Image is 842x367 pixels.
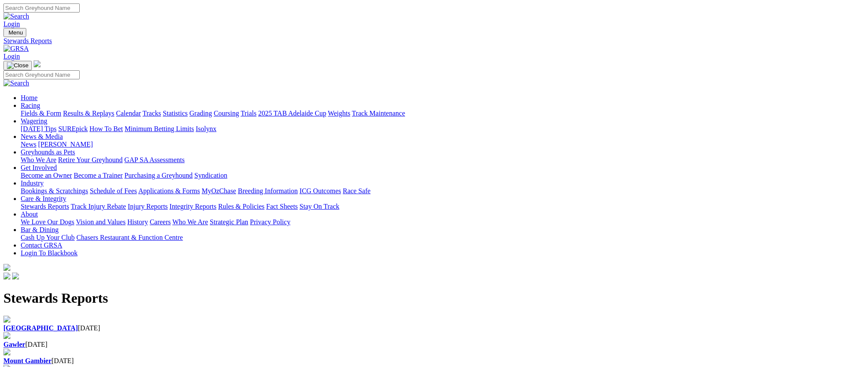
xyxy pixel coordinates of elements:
[3,3,80,13] input: Search
[90,125,123,132] a: How To Bet
[172,218,208,226] a: Who We Are
[21,156,56,163] a: Who We Are
[250,218,290,226] a: Privacy Policy
[21,218,74,226] a: We Love Our Dogs
[266,203,298,210] a: Fact Sheets
[38,141,93,148] a: [PERSON_NAME]
[3,357,839,365] div: [DATE]
[58,125,87,132] a: SUREpick
[218,203,265,210] a: Rules & Policies
[3,316,10,323] img: file-red.svg
[3,341,25,348] a: Gawler
[150,218,171,226] a: Careers
[12,273,19,279] img: twitter.svg
[21,195,66,202] a: Care & Integrity
[21,125,56,132] a: [DATE] Tips
[202,187,236,194] a: MyOzChase
[3,28,26,37] button: Toggle navigation
[21,242,62,249] a: Contact GRSA
[58,156,123,163] a: Retire Your Greyhound
[21,234,75,241] a: Cash Up Your Club
[21,164,57,171] a: Get Involved
[116,110,141,117] a: Calendar
[21,187,839,195] div: Industry
[125,172,193,179] a: Purchasing a Greyhound
[21,117,47,125] a: Wagering
[328,110,350,117] a: Weights
[7,62,28,69] img: Close
[238,187,298,194] a: Breeding Information
[21,156,839,164] div: Greyhounds as Pets
[3,70,80,79] input: Search
[3,61,32,70] button: Toggle navigation
[3,53,20,60] a: Login
[299,203,339,210] a: Stay On Track
[3,264,10,271] img: logo-grsa-white.png
[3,79,29,87] img: Search
[21,148,75,156] a: Greyhounds as Pets
[210,218,248,226] a: Strategic Plan
[125,156,185,163] a: GAP SA Assessments
[74,172,123,179] a: Become a Trainer
[3,348,10,355] img: file-red.svg
[21,226,59,233] a: Bar & Dining
[258,110,326,117] a: 2025 TAB Adelaide Cup
[3,324,78,332] a: [GEOGRAPHIC_DATA]
[3,290,839,306] h1: Stewards Reports
[3,357,52,364] a: Mount Gambier
[190,110,212,117] a: Grading
[21,187,88,194] a: Bookings & Scratchings
[194,172,227,179] a: Syndication
[71,203,126,210] a: Track Injury Rebate
[21,110,61,117] a: Fields & Form
[352,110,405,117] a: Track Maintenance
[169,203,216,210] a: Integrity Reports
[214,110,239,117] a: Coursing
[163,110,188,117] a: Statistics
[3,37,839,45] a: Stewards Reports
[21,179,44,187] a: Industry
[240,110,256,117] a: Trials
[3,324,839,332] div: [DATE]
[21,172,72,179] a: Become an Owner
[76,234,183,241] a: Chasers Restaurant & Function Centre
[21,203,69,210] a: Stewards Reports
[343,187,370,194] a: Race Safe
[125,125,194,132] a: Minimum Betting Limits
[21,125,839,133] div: Wagering
[21,141,36,148] a: News
[21,141,839,148] div: News & Media
[63,110,114,117] a: Results & Replays
[21,133,63,140] a: News & Media
[196,125,216,132] a: Isolynx
[21,234,839,242] div: Bar & Dining
[143,110,161,117] a: Tracks
[34,60,41,67] img: logo-grsa-white.png
[21,172,839,179] div: Get Involved
[299,187,341,194] a: ICG Outcomes
[21,249,78,257] a: Login To Blackbook
[3,45,29,53] img: GRSA
[3,273,10,279] img: facebook.svg
[76,218,125,226] a: Vision and Values
[90,187,137,194] a: Schedule of Fees
[21,102,40,109] a: Racing
[21,210,38,218] a: About
[138,187,200,194] a: Applications & Forms
[3,13,29,20] img: Search
[21,218,839,226] div: About
[3,341,839,348] div: [DATE]
[128,203,168,210] a: Injury Reports
[21,110,839,117] div: Racing
[3,20,20,28] a: Login
[21,203,839,210] div: Care & Integrity
[9,29,23,36] span: Menu
[3,332,10,339] img: file-red.svg
[21,94,37,101] a: Home
[127,218,148,226] a: History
